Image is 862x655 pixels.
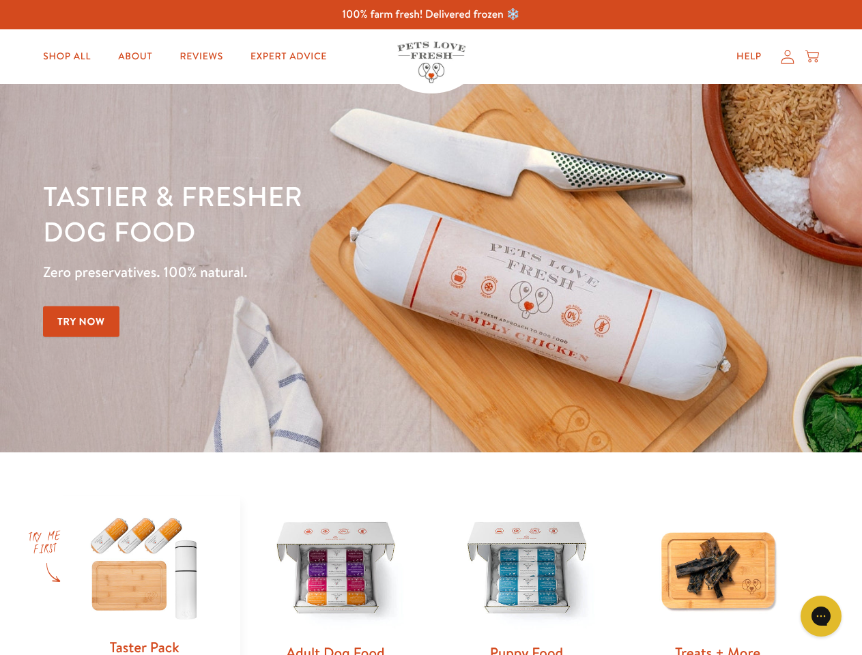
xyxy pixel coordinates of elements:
[107,43,163,70] a: About
[43,306,119,337] a: Try Now
[169,43,233,70] a: Reviews
[794,591,848,641] iframe: Gorgias live chat messenger
[725,43,773,70] a: Help
[43,178,560,249] h1: Tastier & fresher dog food
[240,43,338,70] a: Expert Advice
[397,42,465,83] img: Pets Love Fresh
[43,260,560,285] p: Zero preservatives. 100% natural.
[32,43,102,70] a: Shop All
